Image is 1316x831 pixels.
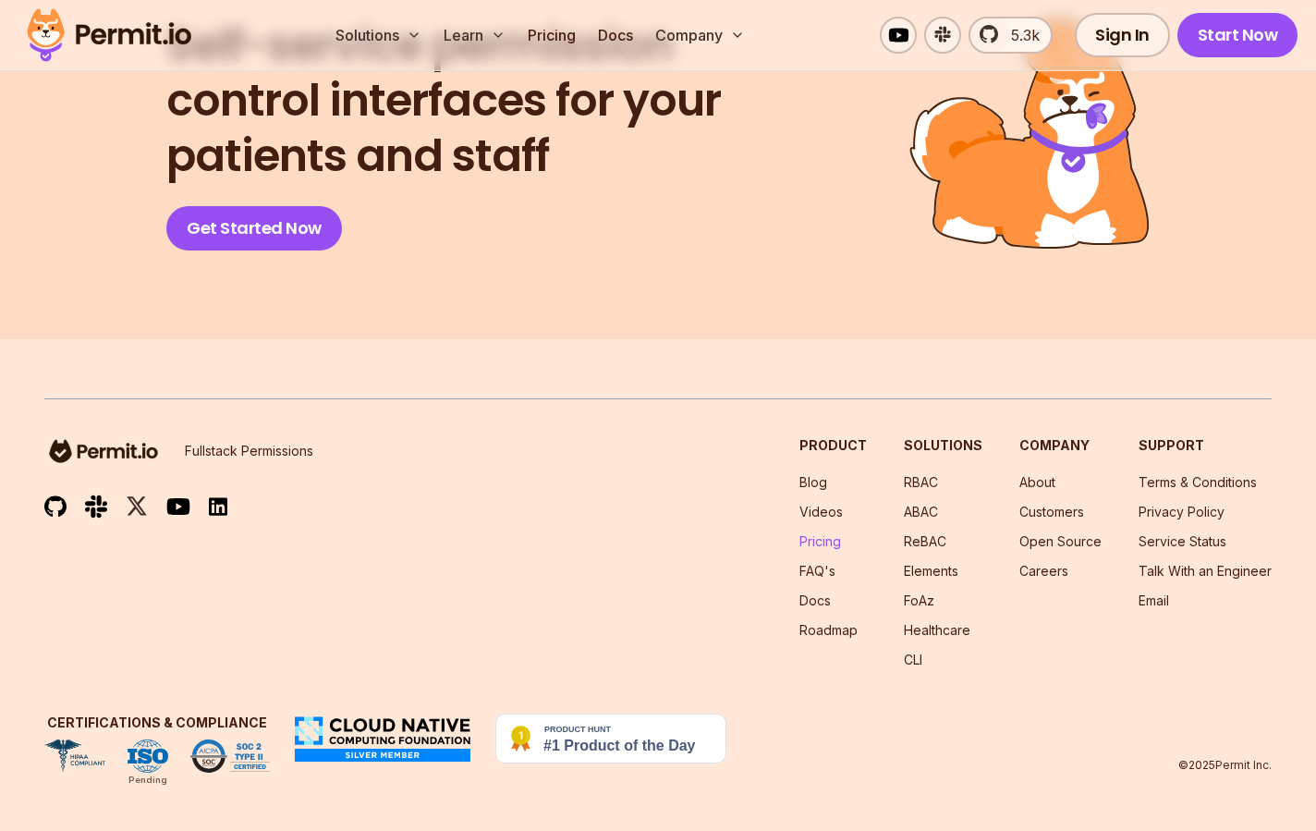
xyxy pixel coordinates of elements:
a: FAQ's [799,563,835,579]
h3: Support [1139,436,1272,455]
a: Talk With an Engineer [1139,563,1272,579]
img: linkedin [209,496,227,518]
a: Pricing [520,17,583,54]
img: twitter [126,495,148,518]
a: Service Status [1139,533,1226,549]
a: Careers [1019,563,1068,579]
a: ReBAC [904,533,946,549]
h3: Company [1019,436,1102,455]
h3: Certifications & Compliance [44,714,270,732]
a: CLI [904,652,922,667]
a: Docs [591,17,640,54]
img: youtube [166,495,190,517]
a: Email [1139,593,1169,608]
img: SOC [190,739,270,773]
a: Blog [799,474,827,490]
button: Solutions [328,17,429,54]
img: github [44,495,67,519]
img: ISO [128,739,168,773]
h3: Product [799,436,867,455]
a: Healthcare [904,622,970,638]
a: Privacy Policy [1139,504,1225,519]
button: Company [648,17,752,54]
a: Start Now [1177,13,1298,57]
a: Videos [799,504,843,519]
a: Roadmap [799,622,858,638]
a: Elements [904,563,958,579]
div: Pending [128,773,167,788]
h2: Self-service permission control interfaces for your [166,18,758,184]
a: Docs [799,593,831,608]
a: Open Source [1019,533,1102,549]
img: slack [85,494,107,519]
p: © 2025 Permit Inc. [1178,758,1272,773]
h3: Solutions [904,436,982,455]
a: Customers [1019,504,1084,519]
p: Fullstack Permissions [185,442,313,460]
a: ABAC [904,504,938,519]
a: RBAC [904,474,938,490]
a: About [1019,474,1055,490]
a: Sign In [1075,13,1170,57]
span: 5.3k [1000,24,1040,46]
a: Terms & Conditions [1139,474,1257,490]
button: Learn [436,17,513,54]
img: Permit.io - Never build permissions again | Product Hunt [495,714,726,764]
img: Permit logo [18,4,200,67]
a: 5.3k [969,17,1053,54]
img: logo [44,436,163,466]
a: Get Started Now [166,206,342,251]
span: patients and staff [166,128,758,184]
a: Pricing [799,533,841,549]
a: FoAz [904,593,934,608]
img: HIPAA [44,739,105,773]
